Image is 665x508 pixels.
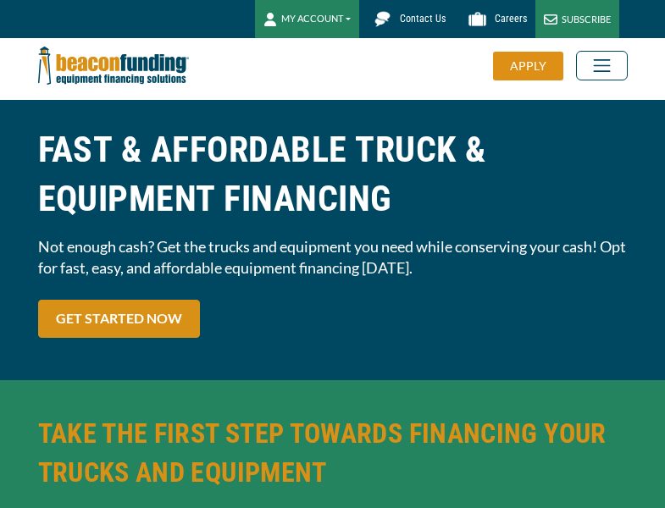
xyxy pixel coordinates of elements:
[359,4,454,34] a: Contact Us
[463,4,492,34] img: Beacon Funding Careers
[368,4,397,34] img: Beacon Funding chat
[38,174,628,224] span: EQUIPMENT FINANCING
[400,13,446,25] span: Contact Us
[38,236,628,279] span: Not enough cash? Get the trucks and equipment you need while conserving your cash! Opt for fast, ...
[576,51,628,80] button: Toggle navigation
[38,300,200,338] a: GET STARTED NOW
[493,52,576,80] a: APPLY
[495,13,527,25] span: Careers
[38,414,628,492] h2: TAKE THE FIRST STEP TOWARDS FINANCING YOUR TRUCKS AND EQUIPMENT
[38,38,189,93] img: Beacon Funding Corporation logo
[454,4,535,34] a: Careers
[493,52,563,80] div: APPLY
[38,125,628,224] h1: FAST & AFFORDABLE TRUCK &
